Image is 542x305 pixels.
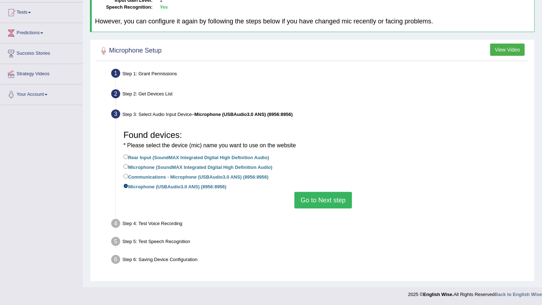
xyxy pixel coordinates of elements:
[123,154,128,159] input: Rear Input (SoundMAX Integrated Digital High Definition Audio)
[123,184,128,188] input: Microphone (USBAudio3.0 ANS) (8956:8956)
[423,292,453,297] strong: English Wise.
[123,130,523,149] h3: Found devices:
[0,44,82,62] a: Success Stories
[0,23,82,41] a: Predictions
[0,3,82,21] a: Tests
[123,174,128,179] input: Communications - Microphone (USBAudio3.0 ANS) (8956:8956)
[123,182,226,190] label: Microphone (USBAudio3.0 ANS) (8956:8956)
[108,87,531,103] div: Step 2: Get Devices List
[160,4,168,10] b: Yes
[408,287,542,298] div: 2025 © All Rights Reserved
[0,85,82,103] a: Your Account
[98,45,162,56] h2: Microphone Setup
[95,18,531,25] h4: However, you can configure it again by following the steps below if you have changed mic recently...
[495,292,542,297] a: Back to English Wise
[123,142,296,148] small: * Please select the device (mic) name you want to use on the website
[108,217,531,233] div: Step 4: Test Voice Recording
[108,67,531,82] div: Step 1: Grant Permissions
[123,172,268,180] label: Communications - Microphone (USBAudio3.0 ANS) (8956:8956)
[95,4,153,11] dt: Speech Recognition:
[108,235,531,251] div: Step 5: Test Speech Recognition
[192,112,293,117] span: –
[490,44,525,56] button: View Video
[194,112,293,117] b: Microphone (USBAudio3.0 ANS) (8956:8956)
[108,107,531,123] div: Step 3: Select Audio Input Device
[123,153,269,161] label: Rear Input (SoundMAX Integrated Digital High Definition Audio)
[123,164,128,169] input: Microphone (SoundMAX Integrated Digital High Definition Audio)
[108,253,531,269] div: Step 6: Saving Device Configuration
[294,192,352,208] button: Go to Next step
[0,64,82,82] a: Strategy Videos
[123,163,272,171] label: Microphone (SoundMAX Integrated Digital High Definition Audio)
